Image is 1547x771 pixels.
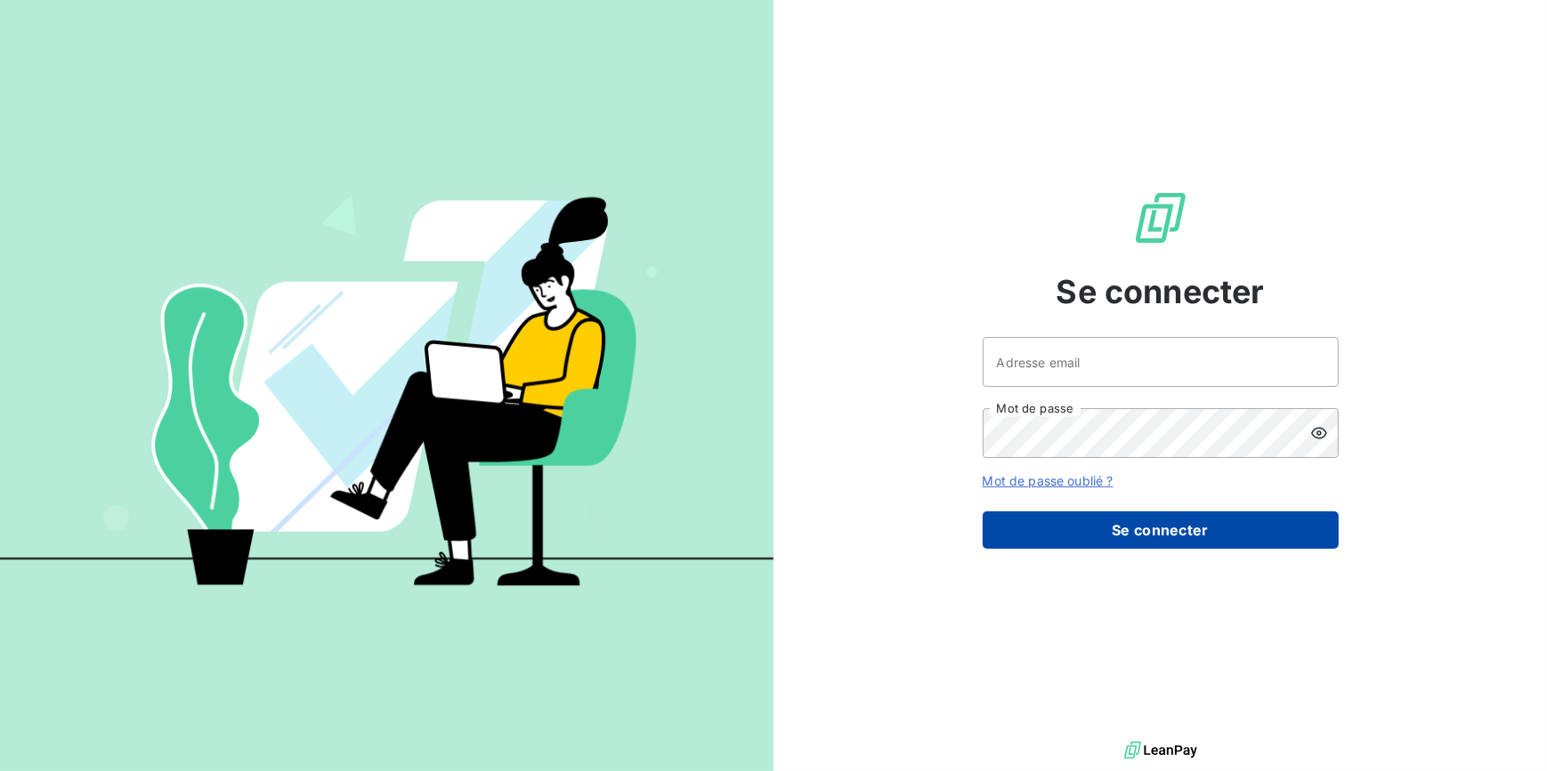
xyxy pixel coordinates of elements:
[983,511,1339,549] button: Se connecter
[1057,268,1265,316] span: Se connecter
[983,473,1114,488] a: Mot de passe oublié ?
[1124,737,1197,764] img: logo
[1132,189,1189,246] img: Logo LeanPay
[983,337,1339,387] input: placeholder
